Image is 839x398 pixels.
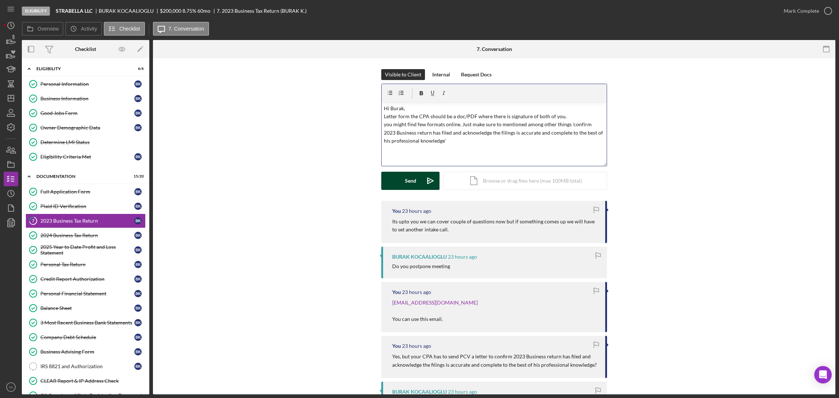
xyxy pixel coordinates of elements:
div: B K [134,203,142,210]
div: Eligibility [22,7,50,16]
div: 15 / 20 [131,174,144,179]
div: 2023 Business Tax Return [40,218,134,224]
a: [EMAIL_ADDRESS][DOMAIN_NAME] [392,299,478,306]
div: B K [134,363,142,370]
div: 2024 Business Tax Return [40,232,134,238]
label: Activity [81,26,97,32]
label: Checklist [119,26,140,32]
div: Request Docs [461,69,492,80]
div: 8.75 % [182,8,196,14]
a: Plaid ID VerificationBK [25,199,146,214]
div: BURAK KOCAALIOGLU [99,8,160,14]
time: 2025-09-18 20:01 [448,254,477,260]
div: CLEAR Report & IP Address Check [40,378,145,384]
div: Send [405,172,416,190]
a: Personal Financial StatementBK [25,286,146,301]
a: CLEAR Report & IP Address Check [25,374,146,388]
button: Checklist [104,22,145,36]
tspan: 7 [32,218,35,223]
div: BURAK KOCAALIOGLU [392,254,447,260]
div: Open Intercom Messenger [814,366,832,383]
b: STRABELLA LLC [56,8,92,14]
a: Good Jobs FormBK [25,106,146,120]
div: Mark Complete [784,4,819,18]
button: 7. Conversation [153,22,209,36]
p: You can use this email. [392,299,478,323]
button: YA [4,380,18,394]
a: 2024 Business Tax ReturnBK [25,228,146,243]
a: Balance SheetBK [25,301,146,315]
div: Personal Information [40,81,134,87]
div: 6 / 6 [131,67,144,71]
div: 3 Most Recent Business Bank Statements [40,320,134,326]
a: 3 Most Recent Business Bank StatementsBK [25,315,146,330]
div: B K [134,217,142,224]
a: Business Advising FormBK [25,345,146,359]
div: IRS 8821 and Authorization [40,363,134,369]
a: 72023 Business Tax ReturnBK [25,214,146,228]
div: B K [134,348,142,355]
label: 7. Conversation [169,26,204,32]
div: Documentation [36,174,126,179]
div: B K [134,290,142,297]
a: Determine LMI Status [25,135,146,150]
div: You [392,343,401,349]
div: B K [134,275,142,283]
time: 2025-09-18 19:57 [402,343,431,349]
time: 2025-09-18 19:49 [448,389,477,395]
div: Business Advising Form [40,349,134,355]
a: IRS 8821 and AuthorizationBK [25,359,146,374]
div: Determine LMI Status [40,139,145,145]
div: 7. Conversation [477,46,512,52]
div: Company Debt Schedule [40,334,134,340]
a: Personal Tax ReturnBK [25,257,146,272]
p: Hi Burak, Letter form the CPA should be a doc/PDF where there is signature of both of you. you mi... [384,104,605,145]
label: Overview [38,26,59,32]
div: B K [134,305,142,312]
div: B K [134,80,142,88]
button: Internal [429,69,454,80]
div: Personal Tax Return [40,262,134,267]
div: Balance Sheet [40,305,134,311]
span: $200,000 [160,8,181,14]
div: 2025 Year to Date Profit and Loss Statement [40,244,134,256]
a: Eligibility Criteria MetBK [25,150,146,164]
text: YA [9,385,13,389]
div: B K [134,110,142,117]
button: Activity [65,22,102,36]
div: Visible to Client [385,69,421,80]
div: 60 mo [197,8,210,14]
div: Eligibility [36,67,126,71]
div: You [392,289,401,295]
div: B K [134,319,142,326]
div: Internal [432,69,450,80]
div: Credit Report Authorization [40,276,134,282]
time: 2025-09-18 19:57 [402,289,431,295]
div: B K [134,232,142,239]
a: 2025 Year to Date Profit and Loss StatementBK [25,243,146,257]
a: Personal InformationBK [25,77,146,91]
div: Do you postpone meeting [392,263,450,269]
div: You [392,208,401,214]
div: B K [134,261,142,268]
button: Send [381,172,440,190]
div: B K [134,95,142,102]
div: B K [134,334,142,341]
div: Checklist [75,46,96,52]
button: Visible to Client [381,69,425,80]
button: Mark Complete [776,4,835,18]
div: B K [134,153,142,160]
div: Good Jobs Form [40,110,134,116]
div: Eligibility Criteria Met [40,154,134,160]
button: Request Docs [457,69,495,80]
p: Its upto you we can cover couple of questions now but if something comes up we will have to set a... [392,218,598,234]
a: Business InformationBK [25,91,146,106]
div: Full Application Form [40,189,134,195]
time: 2025-09-18 20:15 [402,208,431,214]
a: Owner Demographic DataBK [25,120,146,135]
div: B K [134,246,142,254]
p: Yes, but your CPA has to send PCV a letter to confirm 2023 Business return has filed and acknowle... [392,353,598,369]
div: Owner Demographic Data [40,125,134,131]
a: Credit Report AuthorizationBK [25,272,146,286]
a: Full Application FormBK [25,184,146,199]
